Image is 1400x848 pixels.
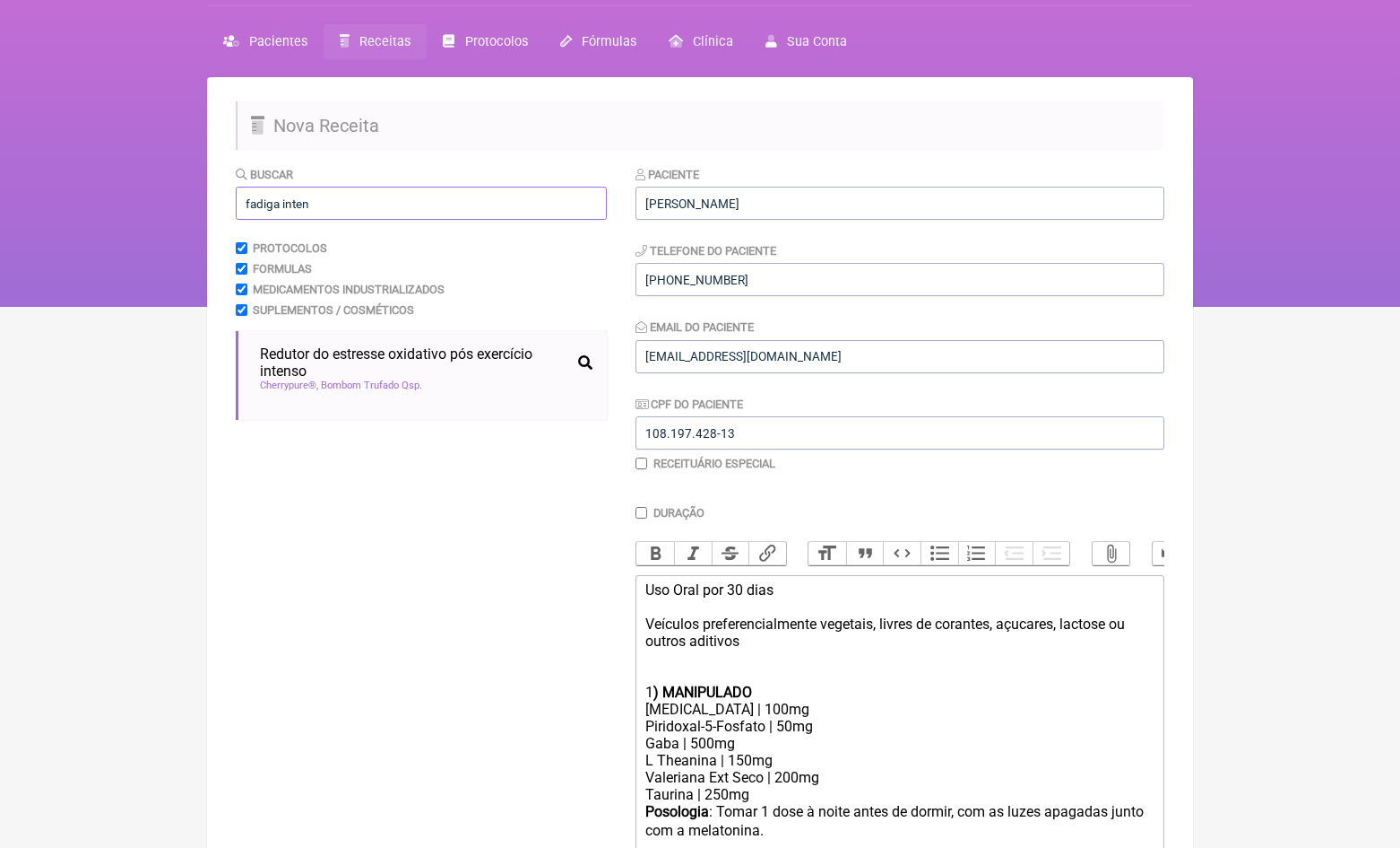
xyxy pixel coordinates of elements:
[236,101,1164,150] h2: Nova Receita
[653,684,752,701] strong: ) MANIPULADO
[260,380,318,391] span: Cherrypure®
[846,542,884,565] button: Quote
[465,34,528,49] span: Protocolos
[645,735,1154,752] div: Gaba | 500mg
[920,542,958,565] button: Bullets
[236,168,293,181] label: Buscar
[260,345,571,380] span: Redutor do estresse oxidativo pós exercício intenso
[324,24,427,59] a: Receitas
[645,769,1154,786] div: Valeriana Ext Seco | 200mg
[1153,542,1190,565] button: Undo
[645,803,709,820] strong: Posologia
[635,398,743,411] label: CPF do Paciente
[712,542,749,565] button: Strikethrough
[748,542,786,565] button: Link
[1093,542,1130,565] button: Attach Files
[693,34,733,49] span: Clínica
[236,187,607,220] input: exemplo: emagrecimento, ansiedade
[1033,542,1070,565] button: Increase Level
[635,244,776,258] label: Telefone do Paciente
[253,303,414,317] label: Suplementos / Cosméticos
[359,34,410,49] span: Receitas
[427,24,543,59] a: Protocolos
[635,320,754,334] label: Email do Paciente
[652,24,749,59] a: Clínica
[636,542,674,565] button: Bold
[207,24,324,59] a: Pacientes
[645,684,1154,701] div: 1
[645,718,1154,735] div: Piridoxal-5-Fosfato | 50mg
[653,457,775,470] label: Receituário Especial
[749,24,863,59] a: Sua Conta
[253,241,327,255] label: Protocolos
[321,380,422,391] span: Bombom Trufado Qsp
[645,752,1154,769] div: L Theanina | 150mg
[249,34,307,49] span: Pacientes
[653,506,704,520] label: Duração
[645,701,1154,718] div: [MEDICAL_DATA] | 100mg
[808,542,846,565] button: Heading
[253,283,445,296] label: Medicamentos Industrializados
[674,542,712,565] button: Italic
[995,542,1033,565] button: Decrease Level
[635,168,699,181] label: Paciente
[787,34,847,49] span: Sua Conta
[645,581,1154,667] div: Uso Oral por 30 dias Veículos preferencialmente vegetais, livres de corantes, açucares, lactose o...
[253,262,312,275] label: Formulas
[645,786,1154,803] div: Taurina | 250mg
[544,24,652,59] a: Fórmulas
[582,34,636,49] span: Fórmulas
[883,542,920,565] button: Code
[958,542,996,565] button: Numbers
